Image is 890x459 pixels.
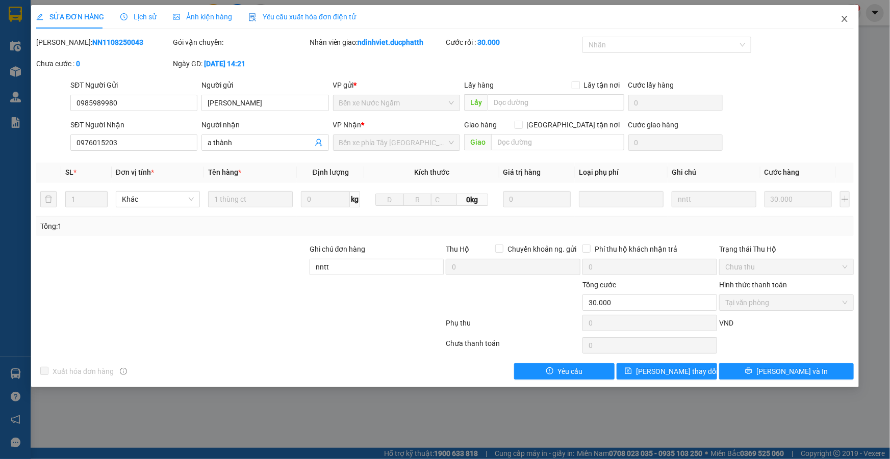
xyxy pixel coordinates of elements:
button: delete [40,191,57,207]
input: Ghi Chú [672,191,756,207]
span: [PERSON_NAME] và In [756,366,828,377]
div: Trạng thái Thu Hộ [719,244,854,255]
span: Bến xe Nước Ngầm [339,95,454,111]
th: Loại phụ phí [575,163,668,182]
button: Close [830,5,859,34]
span: Lịch sử [120,13,157,21]
button: printer[PERSON_NAME] và In [719,363,854,380]
div: Chưa cước : [36,58,171,69]
div: Nhân viên giao: [310,37,444,48]
button: save[PERSON_NAME] thay đổi [617,363,717,380]
b: [DATE] 14:21 [204,60,245,68]
span: Tại văn phòng [725,295,848,310]
span: Chuyển khoản ng. gửi [503,244,580,255]
label: Cước giao hàng [628,121,679,129]
span: Định lượng [313,168,349,176]
input: C [431,194,456,206]
span: Giao [464,134,491,150]
span: Khác [122,192,194,207]
span: kg [350,191,360,207]
span: Lấy hàng [464,81,494,89]
span: printer [745,367,752,375]
span: Tên hàng [208,168,241,176]
div: Ngày GD: [173,58,308,69]
div: SĐT Người Gửi [70,79,197,91]
span: Yêu cầu [557,366,582,377]
th: Ghi chú [668,163,760,182]
span: 0kg [457,194,488,206]
div: Cước rồi : [446,37,580,48]
input: Dọc đường [491,134,624,150]
span: edit [36,13,43,20]
span: Cước hàng [765,168,800,176]
input: R [403,194,432,206]
div: Người nhận [201,119,328,130]
span: Kích thước [414,168,449,176]
span: save [625,367,632,375]
span: Lấy tận nơi [580,79,624,91]
span: Giá trị hàng [503,168,541,176]
input: Dọc đường [488,94,624,111]
b: NN1108250043 [92,38,143,46]
span: Yêu cầu xuất hóa đơn điện tử [248,13,356,21]
span: VND [719,319,733,327]
span: info-circle [120,368,127,375]
label: Ghi chú đơn hàng [310,245,366,253]
span: SL [65,168,73,176]
div: VP gửi [333,79,460,91]
span: Tổng cước [582,281,616,289]
span: Lấy [464,94,488,111]
b: ndinhviet.ducphatth [358,38,424,46]
input: Cước giao hàng [628,134,723,151]
span: SỬA ĐƠN HÀNG [36,13,104,21]
div: [PERSON_NAME]: [36,37,171,48]
span: Chưa thu [725,259,848,275]
span: Xuất hóa đơn hàng [48,366,118,377]
div: Tổng: 1 [40,221,344,232]
span: user-add [315,139,323,147]
b: 0 [76,60,80,68]
label: Hình thức thanh toán [719,281,787,289]
span: [GEOGRAPHIC_DATA] tận nơi [523,119,624,130]
div: Chưa thanh toán [445,338,582,356]
span: Thu Hộ [446,245,469,253]
span: clock-circle [120,13,128,20]
input: Ghi chú đơn hàng [310,259,444,275]
span: picture [173,13,180,20]
span: Giao hàng [464,121,497,129]
div: SĐT Người Nhận [70,119,197,130]
span: Bến xe phía Tây Thanh Hóa [339,135,454,150]
button: exclamation-circleYêu cầu [514,363,615,380]
div: Phụ thu [445,317,582,335]
b: 30.000 [477,38,500,46]
span: Đơn vị tính [116,168,154,176]
img: icon [248,13,257,21]
label: Cước lấy hàng [628,81,674,89]
input: D [375,194,404,206]
span: Phí thu hộ khách nhận trả [591,244,681,255]
span: close [841,15,849,23]
span: VP Nhận [333,121,362,129]
button: plus [840,191,850,207]
span: [PERSON_NAME] thay đổi [636,366,718,377]
input: 0 [503,191,571,207]
input: VD: Bàn, Ghế [208,191,293,207]
div: Gói vận chuyển: [173,37,308,48]
span: exclamation-circle [546,367,553,375]
div: Người gửi [201,79,328,91]
input: 0 [765,191,832,207]
span: Ảnh kiện hàng [173,13,232,21]
input: Cước lấy hàng [628,95,723,111]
